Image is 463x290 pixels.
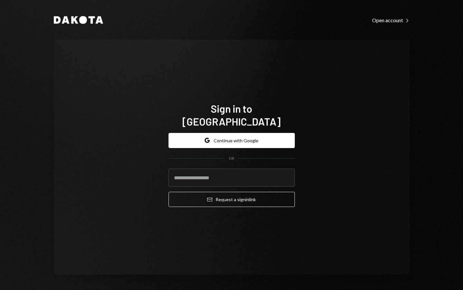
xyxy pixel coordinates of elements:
[169,192,295,207] button: Request a signinlink
[372,16,410,23] a: Open account
[372,17,410,23] div: Open account
[169,133,295,148] button: Continue with Google
[229,156,234,161] div: OR
[169,102,295,128] h1: Sign in to [GEOGRAPHIC_DATA]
